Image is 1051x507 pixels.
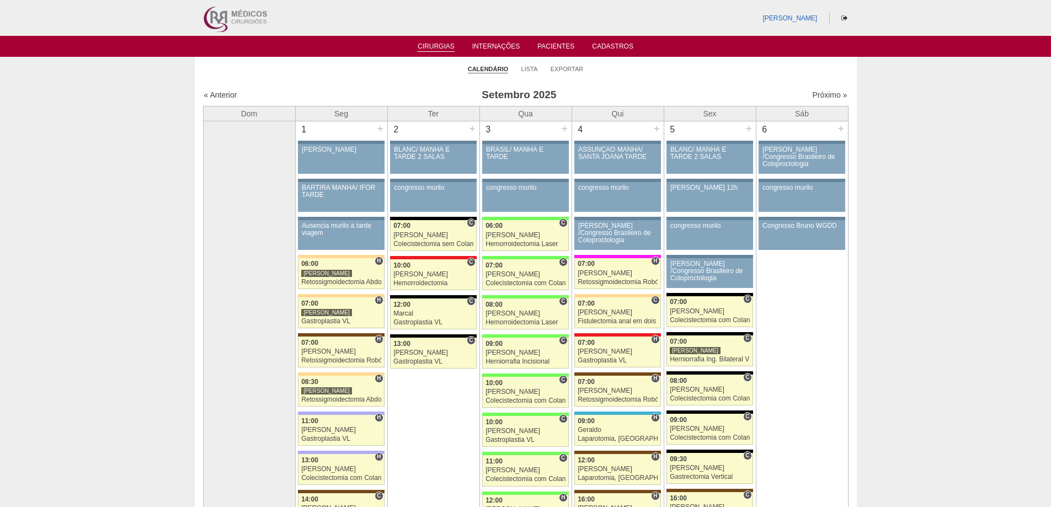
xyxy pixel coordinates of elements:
a: Próximo » [812,90,847,99]
div: [PERSON_NAME] [486,310,565,317]
div: Key: Brasil [482,492,568,495]
span: 09:00 [578,417,595,425]
span: 09:00 [486,340,503,348]
span: Consultório [467,336,475,345]
div: Key: Aviso [298,179,384,182]
span: Hospital [559,493,567,502]
div: Key: Santa Joana [666,489,753,492]
div: congresso murilo [486,184,565,191]
span: 09:30 [670,455,687,463]
a: C 07:00 [PERSON_NAME] Colecistectomia com Colangiografia VL [482,259,568,290]
div: Retossigmoidectomia Robótica [578,279,658,286]
div: BLANC/ MANHÃ E TARDE 2 SALAS [670,146,749,161]
div: Colecistectomia com Colangiografia VL [670,434,750,441]
a: congresso murilo [666,220,753,250]
span: 06:00 [301,260,318,268]
span: 12:00 [486,497,503,504]
div: Key: Santa Joana [298,490,384,493]
div: Key: Aviso [298,217,384,220]
a: H 07:00 [PERSON_NAME] Retossigmoidectomia Robótica [298,337,384,367]
a: Calendário [468,65,508,73]
div: Key: Neomater [574,412,660,415]
span: Consultório [743,373,751,382]
h3: Setembro 2025 [358,87,680,103]
span: Hospital [651,374,659,383]
div: congresso murilo [394,184,473,191]
span: Hospital [651,257,659,265]
div: Key: Pro Matre [574,255,660,258]
a: Lista [521,65,538,73]
a: [PERSON_NAME] /Congresso Brasileiro de Coloproctologia [574,220,660,250]
span: 07:00 [578,339,595,346]
span: Consultório [467,258,475,266]
div: Key: Brasil [482,256,568,259]
span: 10:00 [393,261,410,269]
div: Geraldo [578,426,658,434]
div: Gastroplastia VL [578,357,658,364]
div: [PERSON_NAME] [486,388,565,396]
span: Consultório [743,295,751,303]
a: [PERSON_NAME] /Congresso Brasileiro de Coloproctologia [759,144,845,174]
span: 12:00 [393,301,410,308]
span: 16:00 [578,495,595,503]
a: « Anterior [204,90,237,99]
div: Key: Aviso [759,179,845,182]
div: Key: Santa Joana [574,490,660,493]
div: Key: Aviso [759,141,845,144]
span: Consultório [743,334,751,343]
a: H 07:00 [PERSON_NAME] Retossigmoidectomia Robótica [574,376,660,407]
a: Cirurgias [418,42,455,52]
div: Key: Brasil [482,413,568,416]
a: congresso murilo [574,182,660,212]
a: C 10:00 [PERSON_NAME] Gastroplastia VL [482,416,568,447]
span: 13:00 [301,456,318,464]
span: Hospital [375,374,383,383]
span: Consultório [559,414,567,423]
span: 08:00 [486,301,503,308]
a: C 07:00 [PERSON_NAME] Fistulectomia anal em dois tempos [574,297,660,328]
span: 08:30 [301,378,318,386]
div: Colecistectomia com Colangiografia VL [486,280,565,287]
a: Exportar [551,65,584,73]
span: 13:00 [393,340,410,348]
a: Pacientes [537,42,574,54]
div: [PERSON_NAME] [486,349,565,356]
div: [PERSON_NAME] [578,309,658,316]
div: 3 [480,121,497,138]
span: Consultório [559,375,567,384]
div: Key: Bartira [298,294,384,297]
span: Consultório [467,297,475,306]
span: Consultório [651,296,659,305]
span: Hospital [651,452,659,461]
div: Laparotomia, [GEOGRAPHIC_DATA], Drenagem, Bridas VL [578,435,658,442]
div: Key: Bartira [298,255,384,258]
a: C 12:00 Marcal Gastroplastia VL [390,298,476,329]
a: BLANC/ MANHÃ E TARDE 2 SALAS [666,144,753,174]
div: Gastroplastia VL [393,319,473,326]
div: Colecistectomia com Colangiografia VL [301,474,381,482]
div: Key: Aviso [390,141,476,144]
div: Key: Aviso [390,179,476,182]
div: congresso murilo [578,184,657,191]
div: Colecistectomia com Colangiografia VL [486,397,565,404]
a: H 06:00 [PERSON_NAME] Retossigmoidectomia Abdominal VL [298,258,384,289]
span: Consultório [375,492,383,500]
div: Key: Blanc [390,295,476,298]
div: Key: Aviso [482,179,568,182]
div: Key: Brasil [482,295,568,298]
th: Sex [664,106,756,121]
span: 11:00 [301,417,318,425]
div: Key: Blanc [666,332,753,335]
a: BRASIL/ MANHÃ E TARDE [482,144,568,174]
div: Herniorrafia Incisional [486,358,565,365]
a: H 08:30 [PERSON_NAME] Retossigmoidectomia Abdominal VL [298,376,384,407]
a: congresso murilo [759,182,845,212]
div: [PERSON_NAME] [578,387,658,394]
th: Qui [572,106,664,121]
span: 07:00 [578,378,595,386]
span: 14:00 [301,495,318,503]
div: + [468,121,477,136]
div: Key: Bartira [298,372,384,376]
span: 07:00 [578,300,595,307]
div: [PERSON_NAME] [393,232,473,239]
